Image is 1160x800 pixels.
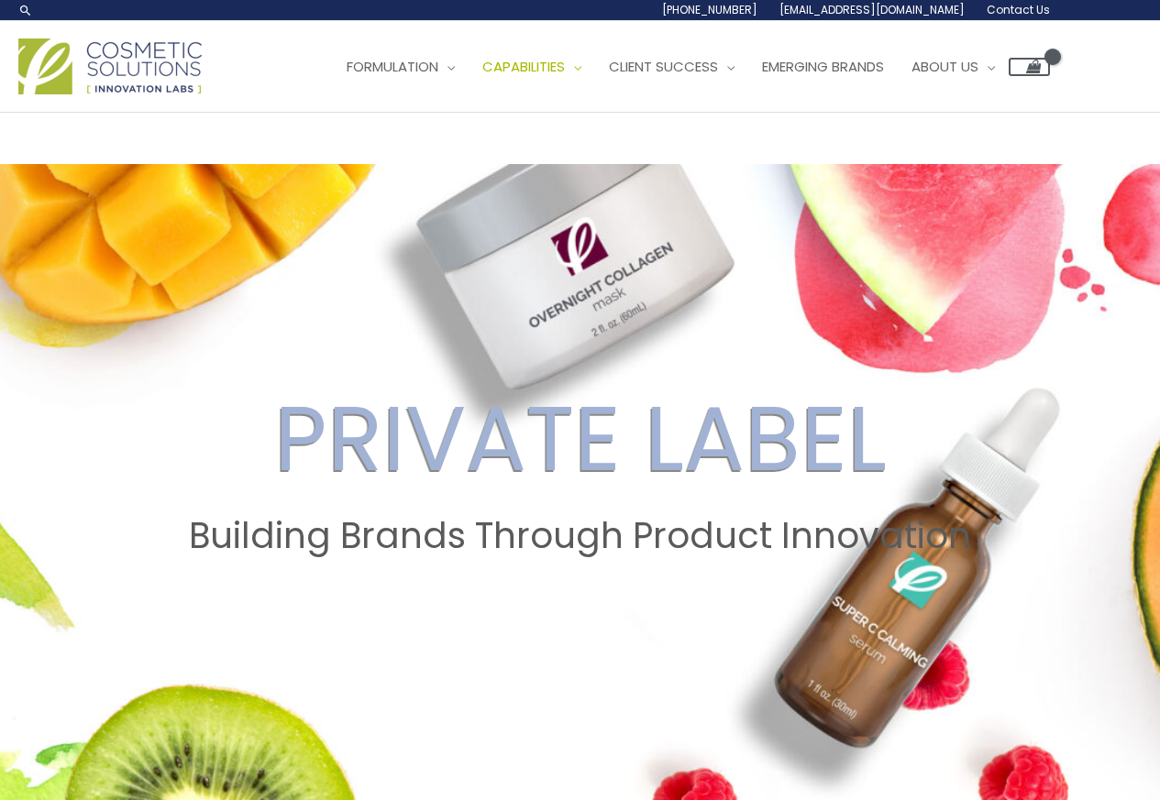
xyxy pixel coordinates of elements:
[987,2,1050,17] span: Contact Us
[469,39,595,94] a: Capabilities
[18,3,33,17] a: Search icon link
[911,57,978,76] span: About Us
[595,39,748,94] a: Client Success
[748,39,898,94] a: Emerging Brands
[662,2,757,17] span: [PHONE_NUMBER]
[1009,58,1050,76] a: View Shopping Cart, empty
[347,57,438,76] span: Formulation
[17,515,1143,557] h2: Building Brands Through Product Innovation
[779,2,965,17] span: [EMAIL_ADDRESS][DOMAIN_NAME]
[18,38,202,94] img: Cosmetic Solutions Logo
[898,39,1009,94] a: About Us
[333,39,469,94] a: Formulation
[609,57,718,76] span: Client Success
[762,57,884,76] span: Emerging Brands
[319,39,1050,94] nav: Site Navigation
[482,57,565,76] span: Capabilities
[17,385,1143,493] h2: PRIVATE LABEL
